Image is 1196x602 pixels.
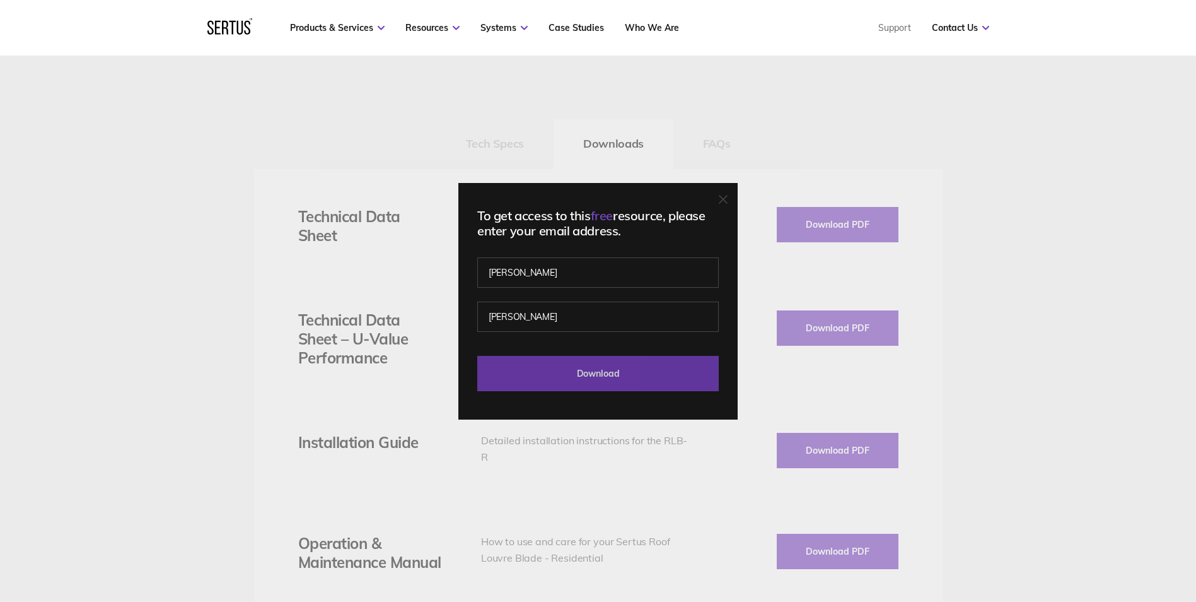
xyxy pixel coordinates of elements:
a: Systems [480,22,528,33]
a: Products & Services [290,22,385,33]
div: To get access to this resource, please enter your email address. [477,208,719,239]
input: First name* [477,257,719,288]
span: free [591,208,613,223]
a: Contact Us [932,22,989,33]
a: Case Studies [549,22,604,33]
input: Download [477,356,719,391]
a: Support [878,22,911,33]
a: Who We Are [625,22,679,33]
a: Resources [405,22,460,33]
input: Last name* [477,302,719,332]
